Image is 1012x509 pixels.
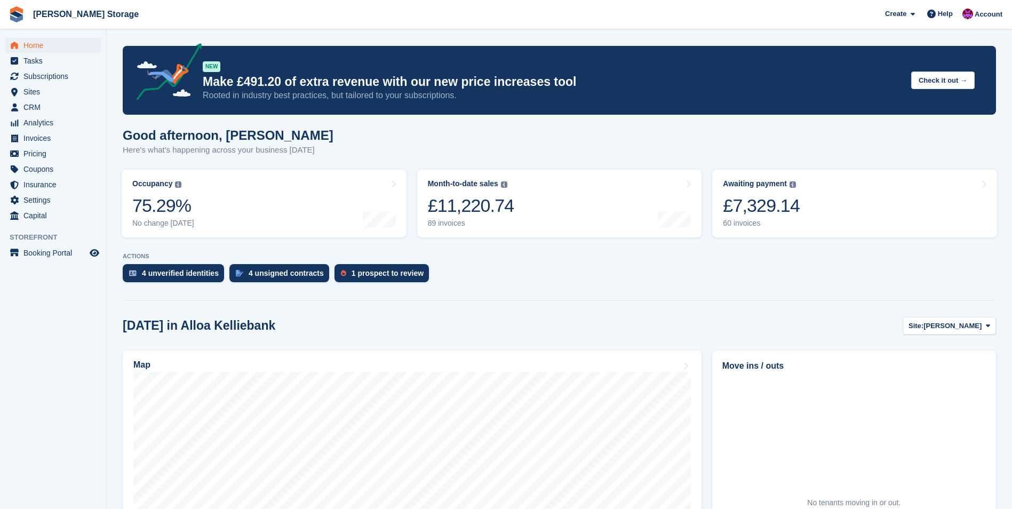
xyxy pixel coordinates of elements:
a: menu [5,208,101,223]
a: menu [5,69,101,84]
h2: Map [133,360,150,370]
img: icon-info-grey-7440780725fd019a000dd9b08b2336e03edf1995a4989e88bcd33f0948082b44.svg [501,181,507,188]
span: CRM [23,100,87,115]
p: Here's what's happening across your business [DATE] [123,144,333,156]
img: price-adjustments-announcement-icon-8257ccfd72463d97f412b2fc003d46551f7dbcb40ab6d574587a9cd5c0d94... [128,43,202,104]
p: Rooted in industry best practices, but tailored to your subscriptions. [203,90,903,101]
span: Booking Portal [23,245,87,260]
img: contract_signature_icon-13c848040528278c33f63329250d36e43548de30e8caae1d1a13099fd9432cc5.svg [236,270,243,276]
div: NEW [203,61,220,72]
a: menu [5,115,101,130]
div: 89 invoices [428,219,514,228]
div: Month-to-date sales [428,179,498,188]
img: Audra Whitelaw [962,9,973,19]
span: Coupons [23,162,87,177]
a: menu [5,84,101,99]
img: prospect-51fa495bee0391a8d652442698ab0144808aea92771e9ea1ae160a38d050c398.svg [341,270,346,276]
img: icon-info-grey-7440780725fd019a000dd9b08b2336e03edf1995a4989e88bcd33f0948082b44.svg [175,181,181,188]
img: stora-icon-8386f47178a22dfd0bd8f6a31ec36ba5ce8667c1dd55bd0f319d3a0aa187defe.svg [9,6,25,22]
img: icon-info-grey-7440780725fd019a000dd9b08b2336e03edf1995a4989e88bcd33f0948082b44.svg [790,181,796,188]
a: Occupancy 75.29% No change [DATE] [122,170,407,237]
div: No tenants moving in or out. [807,497,901,508]
h2: Move ins / outs [722,360,986,372]
div: Awaiting payment [723,179,787,188]
button: Site: [PERSON_NAME] [903,317,996,335]
p: ACTIONS [123,253,996,260]
p: Make £491.20 of extra revenue with our new price increases tool [203,74,903,90]
span: Sites [23,84,87,99]
img: verify_identity-adf6edd0f0f0b5bbfe63781bf79b02c33cf7c696d77639b501bdc392416b5a36.svg [129,270,137,276]
a: menu [5,38,101,53]
h1: Good afternoon, [PERSON_NAME] [123,128,333,142]
a: menu [5,131,101,146]
span: Tasks [23,53,87,68]
span: Analytics [23,115,87,130]
a: Preview store [88,246,101,259]
span: Help [938,9,953,19]
a: 4 unsigned contracts [229,264,334,288]
div: 1 prospect to review [352,269,424,277]
a: menu [5,146,101,161]
div: 60 invoices [723,219,800,228]
a: 1 prospect to review [334,264,434,288]
div: £11,220.74 [428,195,514,217]
div: No change [DATE] [132,219,194,228]
span: Storefront [10,232,106,243]
div: Occupancy [132,179,172,188]
span: Settings [23,193,87,208]
a: Awaiting payment £7,329.14 60 invoices [712,170,997,237]
span: Capital [23,208,87,223]
span: Pricing [23,146,87,161]
div: 4 unverified identities [142,269,219,277]
a: Month-to-date sales £11,220.74 89 invoices [417,170,702,237]
span: Insurance [23,177,87,192]
span: Site: [909,321,923,331]
a: menu [5,162,101,177]
a: 4 unverified identities [123,264,229,288]
span: [PERSON_NAME] [923,321,982,331]
button: Check it out → [911,71,975,89]
div: £7,329.14 [723,195,800,217]
a: menu [5,53,101,68]
a: [PERSON_NAME] Storage [29,5,143,23]
span: Home [23,38,87,53]
a: menu [5,100,101,115]
a: menu [5,245,101,260]
div: 4 unsigned contracts [249,269,324,277]
span: Invoices [23,131,87,146]
a: menu [5,177,101,192]
div: 75.29% [132,195,194,217]
span: Create [885,9,906,19]
span: Subscriptions [23,69,87,84]
h2: [DATE] in Alloa Kelliebank [123,319,275,333]
a: menu [5,193,101,208]
span: Account [975,9,1002,20]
